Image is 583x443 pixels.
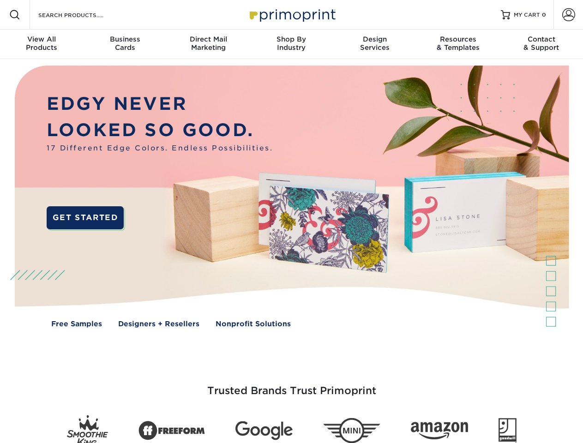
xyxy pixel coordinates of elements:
span: 17 Different Edge Colors. Endless Possibilities. [47,143,273,154]
span: MY CART [514,11,540,19]
div: & Support [500,35,583,52]
span: Contact [500,35,583,43]
div: Marketing [167,35,250,52]
div: & Templates [416,35,499,52]
h3: Trusted Brands Trust Primoprint [22,363,562,408]
img: Primoprint [246,5,338,24]
a: GET STARTED [47,206,124,229]
a: Shop ByIndustry [250,30,333,59]
img: Google [235,421,293,440]
a: Designers + Resellers [118,319,199,329]
span: Shop By [250,35,333,43]
img: Amazon [411,422,468,440]
div: Industry [250,35,333,52]
span: Resources [416,35,499,43]
img: Goodwill [499,418,517,443]
a: BusinessCards [83,30,166,59]
span: Business [83,35,166,43]
span: 0 [542,12,546,18]
a: Contact& Support [500,30,583,59]
a: Nonprofit Solutions [216,319,291,329]
p: EDGY NEVER [47,91,273,117]
input: SEARCH PRODUCTS..... [37,9,127,20]
a: DesignServices [333,30,416,59]
p: LOOKED SO GOOD. [47,117,273,144]
a: Free Samples [51,319,102,329]
a: Resources& Templates [416,30,499,59]
div: Cards [83,35,166,52]
div: Services [333,35,416,52]
span: Design [333,35,416,43]
span: Direct Mail [167,35,250,43]
a: Direct MailMarketing [167,30,250,59]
